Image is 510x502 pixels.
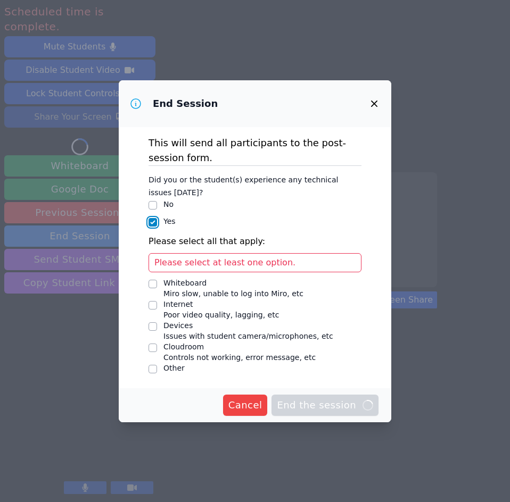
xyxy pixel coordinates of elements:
[163,353,316,362] span: Controls not working, error message, etc
[149,136,361,165] p: This will send all participants to the post-session form.
[163,320,333,331] div: Devices
[149,170,361,199] legend: Did you or the student(s) experience any technical issues [DATE]?
[163,311,279,319] span: Poor video quality, lagging, etc
[163,278,303,288] div: Whiteboard
[163,332,333,340] span: Issues with student camera/microphones, etc
[154,257,295,267] span: Please select at least one option.
[163,341,316,352] div: Cloudroom
[223,395,268,416] button: Cancel
[163,217,176,225] label: Yes
[163,363,185,373] div: Other
[277,398,373,413] span: End the session
[149,235,361,248] p: Please select all that apply:
[163,289,303,298] span: Miro slow, unable to log into Miro, etc
[153,97,218,110] h3: End Session
[163,200,174,208] label: No
[163,299,279,309] div: Internet
[272,395,379,416] button: End the session
[228,398,262,413] span: Cancel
